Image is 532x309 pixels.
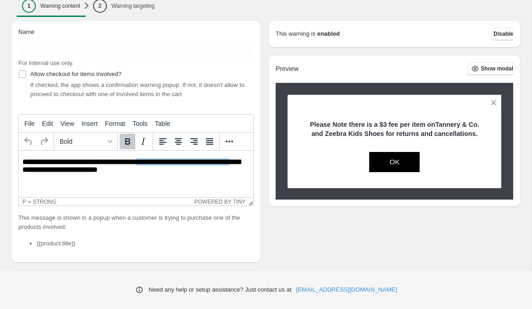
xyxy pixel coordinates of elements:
[468,62,513,75] button: Show modal
[155,134,171,149] button: Align left
[202,134,217,149] button: Justify
[30,81,244,98] span: If checked, the app shows a confirmation warning popup. If not, it doesn't allow to proceed to ch...
[36,134,52,149] button: Redo
[37,239,254,248] li: {{product.title}}
[60,138,105,145] span: Bold
[28,199,31,205] div: »
[296,285,397,294] a: [EMAIL_ADDRESS][DOMAIN_NAME]
[493,30,513,38] span: Disable
[21,134,36,149] button: Undo
[120,134,135,149] button: Bold
[18,60,73,66] span: For internal use only.
[133,120,148,127] span: Tools
[276,29,316,38] p: This warning is
[194,199,246,205] a: Powered by Tiny
[310,121,479,137] strong: Please Note there is a $3 fee per item onTannery & Co. and Zeebra Kids Shoes for returns and canc...
[222,134,237,149] button: More...
[40,2,80,10] p: Warning content
[317,29,340,38] strong: enabled
[493,27,513,40] button: Disable
[30,70,122,77] span: Allow checkout for items involved?
[18,213,254,232] p: This message is shown in a popup when a customer is trying to purchase one of the products involved:
[245,198,253,206] div: Resize
[276,65,299,73] h2: Preview
[33,199,56,205] div: strong
[42,120,53,127] span: Edit
[22,199,26,205] div: p
[18,28,34,35] span: Name
[24,120,35,127] span: File
[82,120,98,127] span: Insert
[61,120,74,127] span: View
[111,2,155,10] p: Warning targeting
[369,152,420,172] button: OK
[135,134,151,149] button: Italic
[481,65,513,72] span: Show modal
[19,151,253,197] iframe: Rich Text Area
[105,120,125,127] span: Format
[56,134,116,149] button: Formats
[186,134,202,149] button: Align right
[171,134,186,149] button: Align center
[155,120,170,127] span: Table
